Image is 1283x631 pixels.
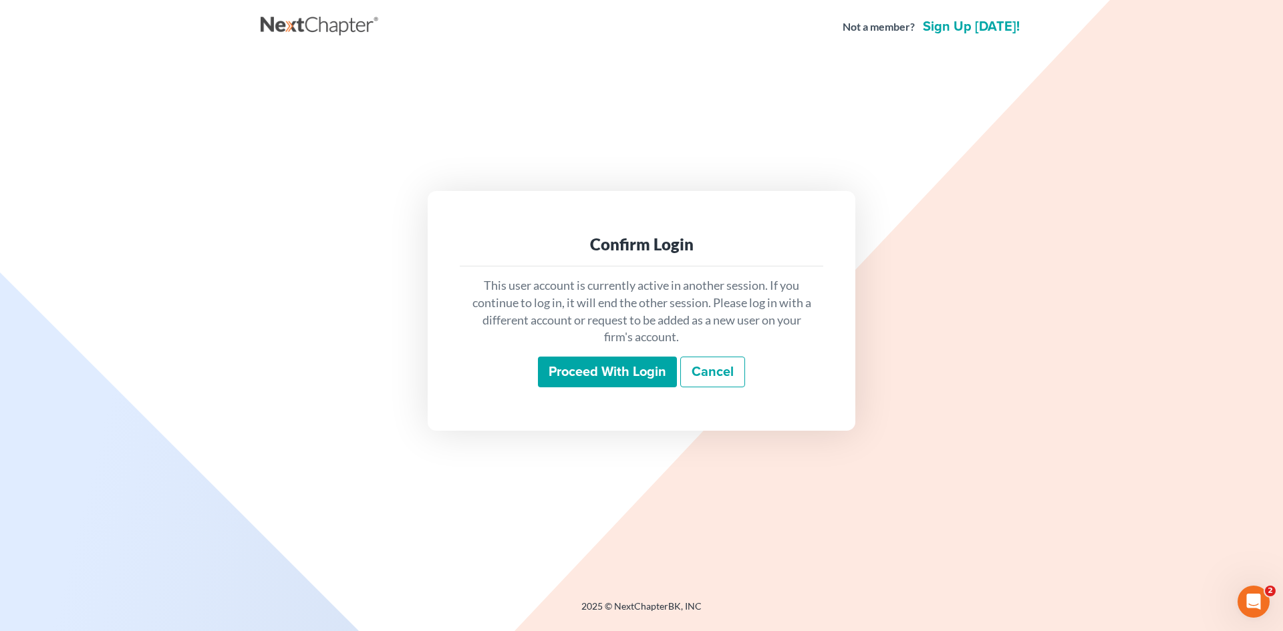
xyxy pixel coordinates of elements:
div: 2025 © NextChapterBK, INC [261,600,1022,624]
strong: Not a member? [843,19,915,35]
a: Sign up [DATE]! [920,20,1022,33]
span: 2 [1265,586,1276,596]
input: Proceed with login [538,357,677,387]
iframe: Intercom live chat [1238,586,1270,618]
p: This user account is currently active in another session. If you continue to log in, it will end ... [470,277,813,346]
div: Confirm Login [470,234,813,255]
a: Cancel [680,357,745,387]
